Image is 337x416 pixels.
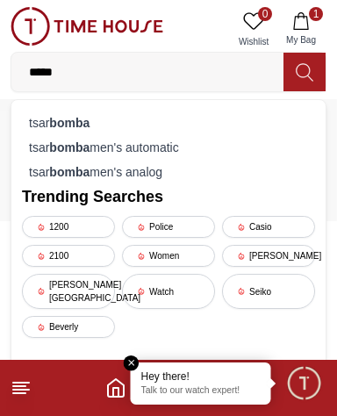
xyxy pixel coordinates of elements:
span: 0 [258,7,272,21]
h2: Top Brands [22,359,315,384]
strong: bomba [49,165,90,179]
a: 0Wishlist [232,7,276,52]
strong: bomba [49,116,90,130]
div: Beverly [22,316,115,338]
div: tsar men's automatic [22,135,315,160]
div: Chat Widget [285,364,324,403]
em: Close tooltip [124,355,140,371]
img: ... [11,7,163,46]
span: 1 [309,7,323,21]
div: tsar [22,111,315,135]
div: Women [122,245,215,267]
a: Home [105,377,126,398]
strong: bomba [49,140,90,154]
span: My Bag [279,33,323,47]
div: tsar men's analog [22,160,315,184]
div: 2100 [22,245,115,267]
div: [PERSON_NAME] [222,245,315,267]
p: Talk to our watch expert! [141,385,261,398]
button: 1My Bag [276,7,326,52]
span: Wishlist [232,35,276,48]
div: Watch [122,274,215,309]
div: 1200 [22,216,115,238]
div: Police [122,216,215,238]
div: [PERSON_NAME][GEOGRAPHIC_DATA] [22,274,115,309]
h2: Trending Searches [22,184,315,209]
div: Casio [222,216,315,238]
div: Hey there! [141,369,261,384]
div: Seiko [222,274,315,309]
